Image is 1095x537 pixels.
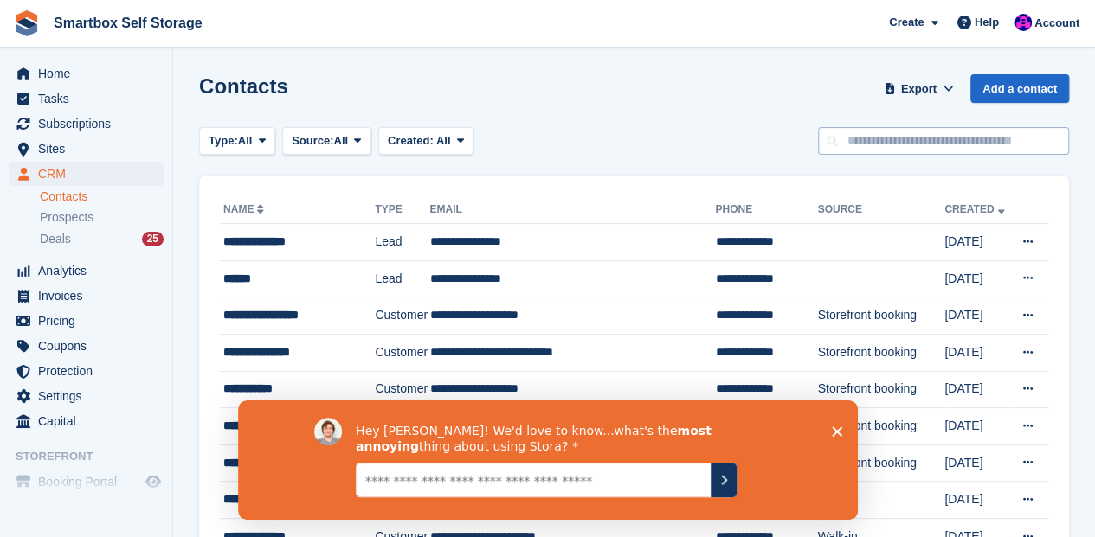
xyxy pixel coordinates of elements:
[143,471,164,492] a: Preview store
[944,334,1010,371] td: [DATE]
[375,334,429,371] td: Customer
[944,260,1010,297] td: [DATE]
[199,127,275,156] button: Type: All
[944,203,1008,215] a: Created
[334,132,349,150] span: All
[970,74,1069,103] a: Add a contact
[9,409,164,433] a: menu
[889,14,924,31] span: Create
[975,14,999,31] span: Help
[38,284,142,308] span: Invoices
[38,137,142,161] span: Sites
[901,80,937,98] span: Export
[40,231,71,247] span: Deals
[223,203,267,215] a: Name
[38,112,142,136] span: Subscriptions
[9,284,164,308] a: menu
[944,482,1010,519] td: [DATE]
[944,444,1010,482] td: [DATE]
[238,132,253,150] span: All
[944,371,1010,408] td: [DATE]
[817,408,944,445] td: Storefront booking
[38,409,142,433] span: Capital
[40,209,93,226] span: Prospects
[14,10,40,36] img: stora-icon-8386f47178a22dfd0bd8f6a31ec36ba5ce8667c1dd55bd0f319d3a0aa187defe.svg
[238,400,858,520] iframe: Survey by David from Stora
[9,86,164,111] a: menu
[9,162,164,186] a: menu
[47,9,209,37] a: Smartbox Self Storage
[38,162,142,186] span: CRM
[944,224,1010,261] td: [DATE]
[282,127,371,156] button: Source: All
[9,61,164,86] a: menu
[40,189,164,205] a: Contacts
[9,470,164,494] a: menu
[38,309,142,333] span: Pricing
[817,371,944,408] td: Storefront booking
[880,74,957,103] button: Export
[9,112,164,136] a: menu
[429,196,715,224] th: Email
[209,132,238,150] span: Type:
[38,86,142,111] span: Tasks
[38,334,142,358] span: Coupons
[38,359,142,383] span: Protection
[142,232,164,246] div: 25
[375,371,429,408] td: Customer
[38,259,142,283] span: Analytics
[38,61,142,86] span: Home
[436,134,451,147] span: All
[292,132,333,150] span: Source:
[388,134,434,147] span: Created:
[1014,14,1032,31] img: Sam Austin
[378,127,473,156] button: Created: All
[199,74,288,98] h1: Contacts
[40,230,164,248] a: Deals 25
[9,384,164,408] a: menu
[817,334,944,371] td: Storefront booking
[944,297,1010,335] td: [DATE]
[9,137,164,161] a: menu
[817,196,944,224] th: Source
[375,224,429,261] td: Lead
[38,470,142,494] span: Booking Portal
[944,408,1010,445] td: [DATE]
[375,297,429,335] td: Customer
[9,309,164,333] a: menu
[817,444,944,482] td: Storefront booking
[715,196,817,224] th: Phone
[375,196,429,224] th: Type
[9,334,164,358] a: menu
[16,448,172,465] span: Storefront
[40,208,164,227] a: Prospects
[9,259,164,283] a: menu
[817,297,944,335] td: Storefront booking
[375,260,429,297] td: Lead
[9,359,164,383] a: menu
[38,384,142,408] span: Settings
[1034,15,1079,32] span: Account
